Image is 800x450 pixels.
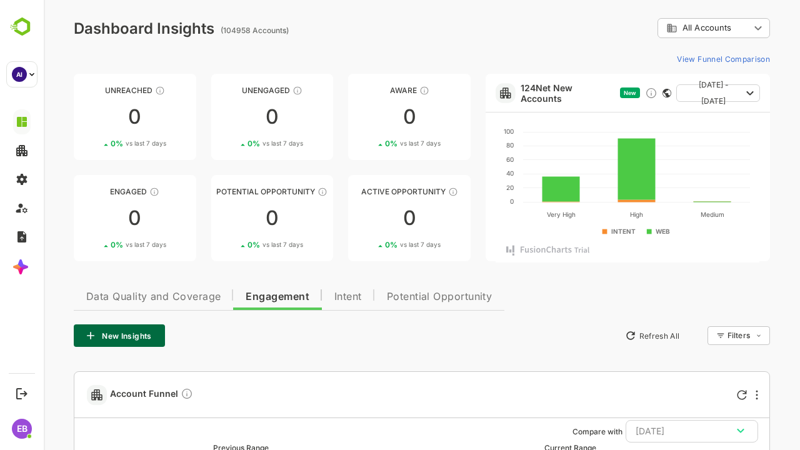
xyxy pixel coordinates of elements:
[42,292,177,302] span: Data Quality and Coverage
[167,187,290,196] div: Potential Opportunity
[167,175,290,261] a: Potential OpportunityThese accounts are MQAs and can be passed on to Inside Sales00%vs last 7 days
[30,74,152,160] a: UnreachedThese accounts have not been engaged with for a defined time period00%vs last 7 days
[460,127,470,135] text: 100
[13,385,30,402] button: Logout
[30,187,152,196] div: Engaged
[177,26,249,35] ag: (104958 Accounts)
[712,390,714,400] div: More
[642,77,697,109] span: [DATE] - [DATE]
[356,139,397,148] span: vs last 7 days
[632,84,716,102] button: [DATE] - [DATE]
[466,197,470,205] text: 0
[204,240,259,249] div: 0 %
[67,139,122,148] div: 0 %
[582,420,714,442] button: [DATE]
[167,208,290,228] div: 0
[462,156,470,163] text: 60
[356,240,397,249] span: vs last 7 days
[30,107,152,127] div: 0
[204,139,259,148] div: 0 %
[462,169,470,177] text: 40
[682,324,726,347] div: Filters
[249,86,259,96] div: These accounts have not shown enough engagement and need nurturing
[586,211,599,219] text: High
[30,175,152,261] a: EngagedThese accounts are warm, further nurturing would qualify them to MQAs00%vs last 7 days
[592,423,704,439] div: [DATE]
[684,331,706,340] div: Filters
[12,67,27,82] div: AI
[343,292,449,302] span: Potential Opportunity
[67,240,122,249] div: 0 %
[167,86,290,95] div: Unengaged
[66,387,149,402] span: Account Funnel
[30,19,171,37] div: Dashboard Insights
[137,387,149,402] div: Compare Funnel to any previous dates, and click on any plot in the current funnel to view the det...
[503,211,532,219] text: Very High
[462,141,470,149] text: 80
[304,187,427,196] div: Active Opportunity
[693,390,703,400] div: Refresh
[614,16,726,41] div: All Accounts
[30,324,121,347] button: New Insights
[404,187,414,197] div: These accounts have open opportunities which might be at any of the Sales Stages
[219,139,259,148] span: vs last 7 days
[12,419,32,439] div: EB
[106,187,116,197] div: These accounts are warm, further nurturing would qualify them to MQAs
[628,49,726,69] button: View Funnel Comparison
[304,208,427,228] div: 0
[576,326,641,346] button: Refresh All
[376,86,386,96] div: These accounts have just entered the buying cycle and need further nurturing
[657,211,681,218] text: Medium
[601,87,614,99] div: Discover new ICP-fit accounts showing engagement — via intent surges, anonymous website visits, L...
[274,187,284,197] div: These accounts are MQAs and can be passed on to Inside Sales
[477,82,571,104] a: 124Net New Accounts
[341,139,397,148] div: 0 %
[304,86,427,95] div: Aware
[341,240,397,249] div: 0 %
[462,184,470,191] text: 20
[6,15,38,39] img: BambooboxLogoMark.f1c84d78b4c51b1a7b5f700c9845e183.svg
[529,427,579,436] ag: Compare with
[304,107,427,127] div: 0
[30,86,152,95] div: Unreached
[167,74,290,160] a: UnengagedThese accounts have not shown enough engagement and need nurturing00%vs last 7 days
[82,139,122,148] span: vs last 7 days
[580,89,592,96] span: New
[619,89,627,97] div: This card does not support filter and segments
[82,240,122,249] span: vs last 7 days
[219,240,259,249] span: vs last 7 days
[30,208,152,228] div: 0
[304,74,427,160] a: AwareThese accounts have just entered the buying cycle and need further nurturing00%vs last 7 days
[167,107,290,127] div: 0
[304,175,427,261] a: Active OpportunityThese accounts have open opportunities which might be at any of the Sales Stage...
[639,23,687,32] span: All Accounts
[111,86,121,96] div: These accounts have not been engaged with for a defined time period
[622,22,706,34] div: All Accounts
[202,292,266,302] span: Engagement
[291,292,318,302] span: Intent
